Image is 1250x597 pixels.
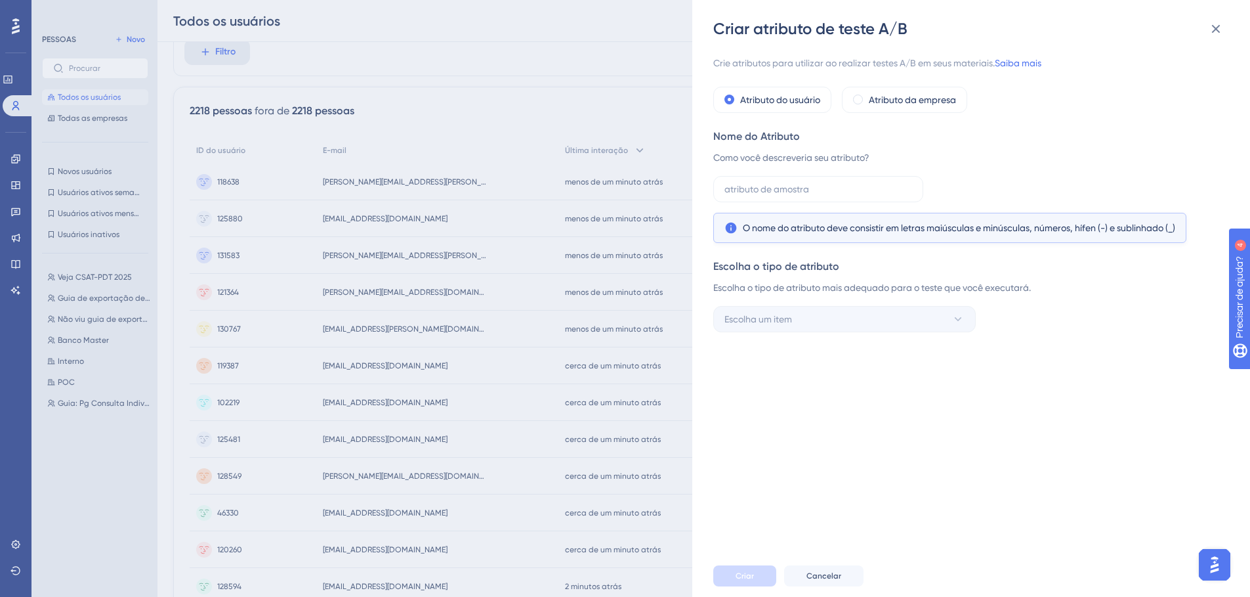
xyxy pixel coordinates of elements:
font: Criar atributo de teste A/B [713,19,907,38]
font: Escolha o tipo de atributo [713,260,839,273]
button: Cancelar [784,565,864,586]
font: O nome do atributo deve consistir em letras maiúsculas e minúsculas, números, hífen (-) e sublinh... [743,223,1175,233]
font: Precisar de ajuda? [31,6,113,16]
font: Nome do Atributo [713,130,800,143]
font: Atributo da empresa [869,95,956,105]
font: Escolha o tipo de atributo mais adequado para o teste que você executará. [713,282,1031,293]
font: Crie atributos para utilizar ao realizar testes A/B em seus materiais. [713,58,995,68]
font: Cancelar [806,571,841,581]
button: Escolha um item [713,306,976,332]
font: Atributo do usuário [740,95,820,105]
button: Criar [713,565,776,586]
iframe: Iniciador do Assistente de IA do UserGuiding [1195,545,1234,585]
font: Escolha um item [724,314,792,324]
font: Como você descreveria seu atributo? [713,152,869,163]
font: 4 [122,8,126,15]
font: Criar [736,571,754,581]
input: atributo de amostra [724,182,912,196]
a: Saiba mais [995,58,1041,68]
